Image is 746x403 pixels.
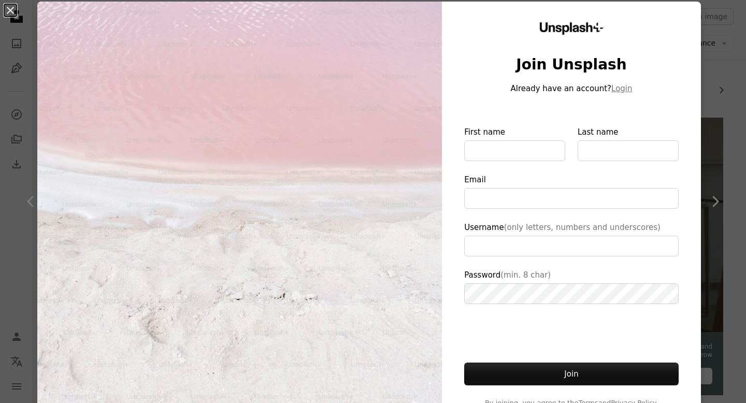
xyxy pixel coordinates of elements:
[464,269,679,304] label: Password
[504,223,661,232] span: (only letters, numbers and underscores)
[500,270,551,280] span: (min. 8 char)
[464,126,565,161] label: First name
[578,126,679,161] label: Last name
[464,140,565,161] input: First name
[611,82,632,95] button: Login
[464,236,679,256] input: Username(only letters, numbers and underscores)
[464,283,679,304] input: Password(min. 8 char)
[464,363,679,385] button: Join
[578,140,679,161] input: Last name
[464,82,679,95] p: Already have an account?
[464,55,679,74] h1: Join Unsplash
[464,174,679,209] label: Email
[464,221,679,256] label: Username
[464,188,679,209] input: Email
